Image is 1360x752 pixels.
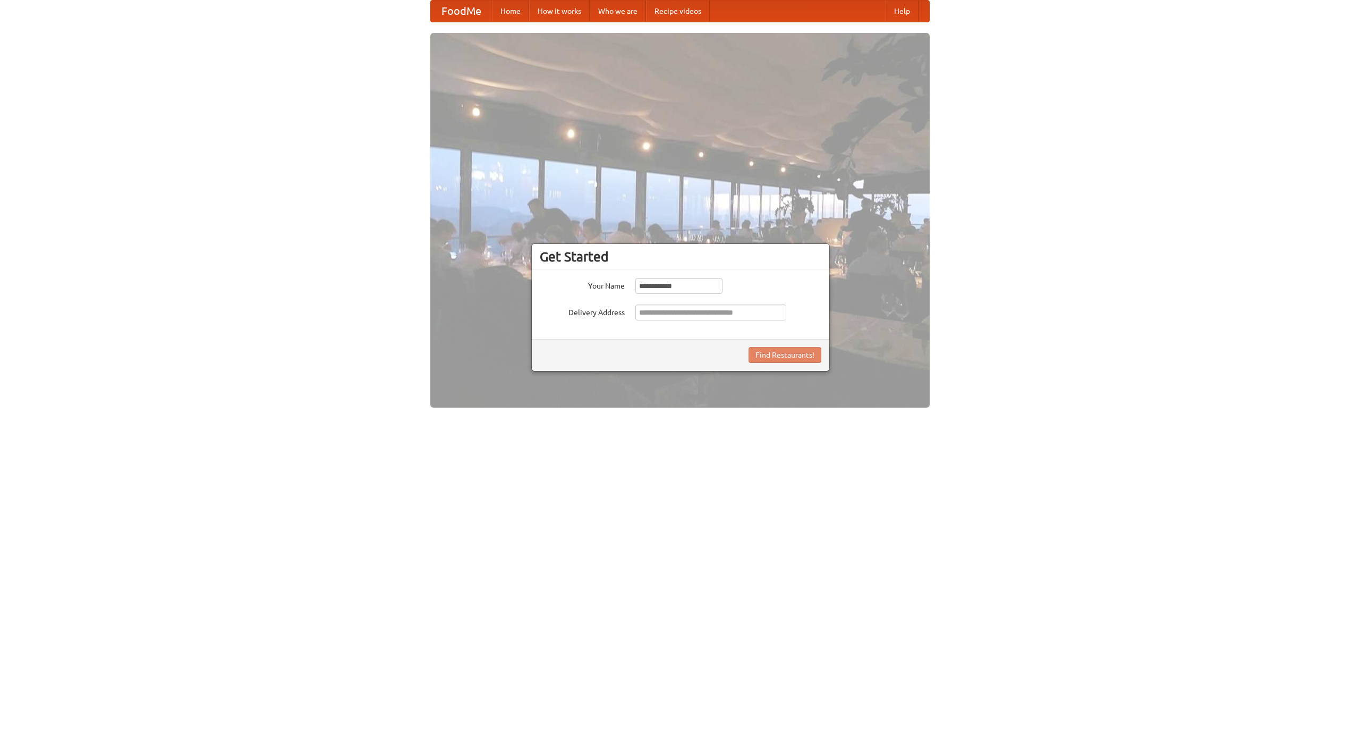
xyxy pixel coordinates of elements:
button: Find Restaurants! [749,347,821,363]
h3: Get Started [540,249,821,265]
a: Help [886,1,919,22]
label: Your Name [540,278,625,291]
label: Delivery Address [540,305,625,318]
a: FoodMe [431,1,492,22]
a: Recipe videos [646,1,710,22]
a: Who we are [590,1,646,22]
a: Home [492,1,529,22]
a: How it works [529,1,590,22]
